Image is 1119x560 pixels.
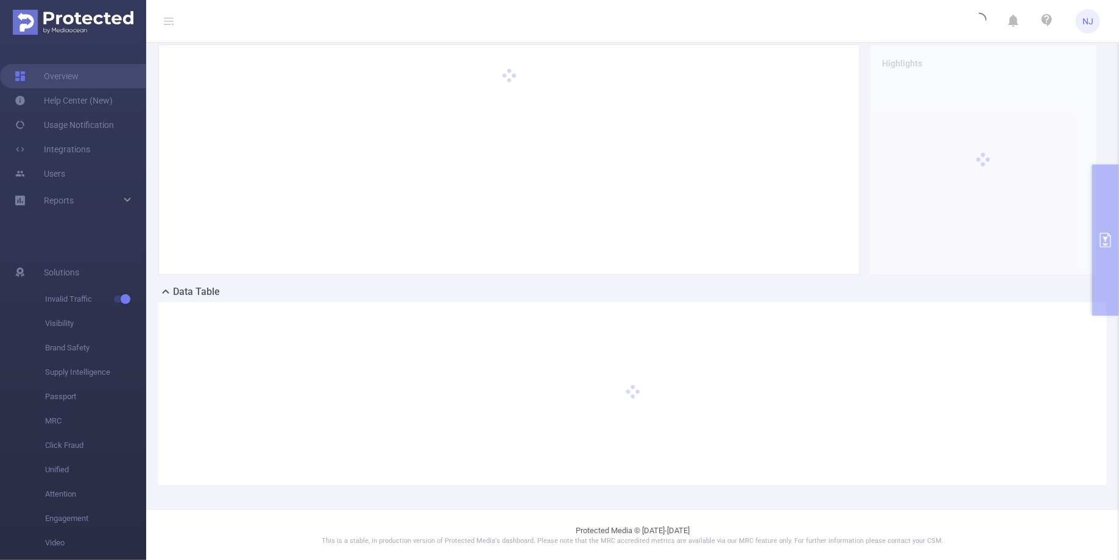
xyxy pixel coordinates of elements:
[15,161,65,186] a: Users
[45,482,146,506] span: Attention
[45,458,146,482] span: Unified
[15,113,114,137] a: Usage Notification
[15,137,90,161] a: Integrations
[45,409,146,433] span: MRC
[45,506,146,531] span: Engagement
[44,196,74,205] span: Reports
[45,287,146,311] span: Invalid Traffic
[45,336,146,360] span: Brand Safety
[15,88,113,113] a: Help Center (New)
[44,188,74,213] a: Reports
[173,285,220,299] h2: Data Table
[45,311,146,336] span: Visibility
[13,10,133,35] img: Protected Media
[177,536,1089,547] p: This is a stable, in production version of Protected Media's dashboard. Please note that the MRC ...
[45,531,146,555] span: Video
[44,260,79,285] span: Solutions
[972,13,987,30] i: icon: loading
[45,360,146,385] span: Supply Intelligence
[45,385,146,409] span: Passport
[1082,9,1093,34] span: NJ
[15,64,79,88] a: Overview
[45,433,146,458] span: Click Fraud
